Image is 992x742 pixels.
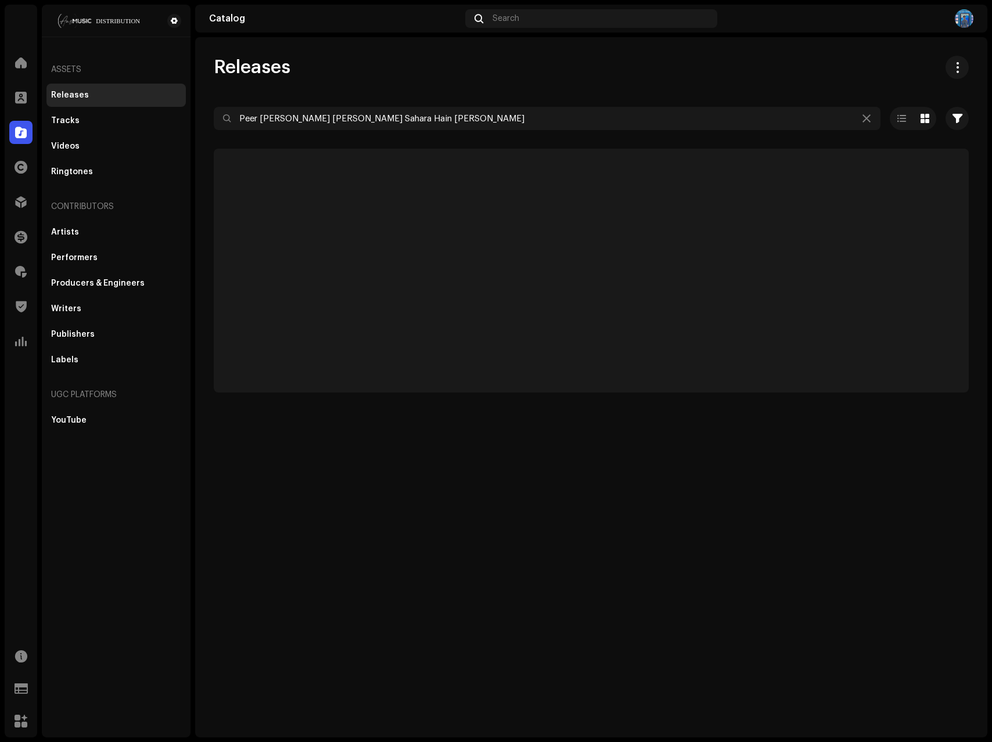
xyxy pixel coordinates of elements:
div: Artists [51,228,79,237]
input: Search [214,107,880,130]
re-m-nav-item: Producers & Engineers [46,272,186,295]
re-m-nav-item: Videos [46,135,186,158]
re-m-nav-item: Tracks [46,109,186,132]
span: Search [493,14,519,23]
div: Producers & Engineers [51,279,145,288]
re-m-nav-item: Ringtones [46,160,186,183]
span: Releases [214,56,290,79]
re-m-nav-item: Releases [46,84,186,107]
re-m-nav-item: Labels [46,348,186,372]
div: Videos [51,142,80,151]
re-m-nav-item: Writers [46,297,186,320]
re-a-nav-header: UGC Platforms [46,381,186,409]
re-m-nav-item: Artists [46,221,186,244]
re-a-nav-header: Assets [46,56,186,84]
div: Tracks [51,116,80,125]
img: 5e4483b3-e6cb-4a99-9ad8-29ce9094b33b [955,9,973,28]
re-m-nav-item: YouTube [46,409,186,432]
div: Publishers [51,330,95,339]
div: Performers [51,253,98,262]
div: Catalog [209,14,461,23]
img: 68a4b677-ce15-481d-9fcd-ad75b8f38328 [51,14,149,28]
div: Releases [51,91,89,100]
div: Writers [51,304,81,314]
div: Labels [51,355,78,365]
re-a-nav-header: Contributors [46,193,186,221]
div: Ringtones [51,167,93,177]
re-m-nav-item: Publishers [46,323,186,346]
re-m-nav-item: Performers [46,246,186,269]
div: YouTube [51,416,87,425]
